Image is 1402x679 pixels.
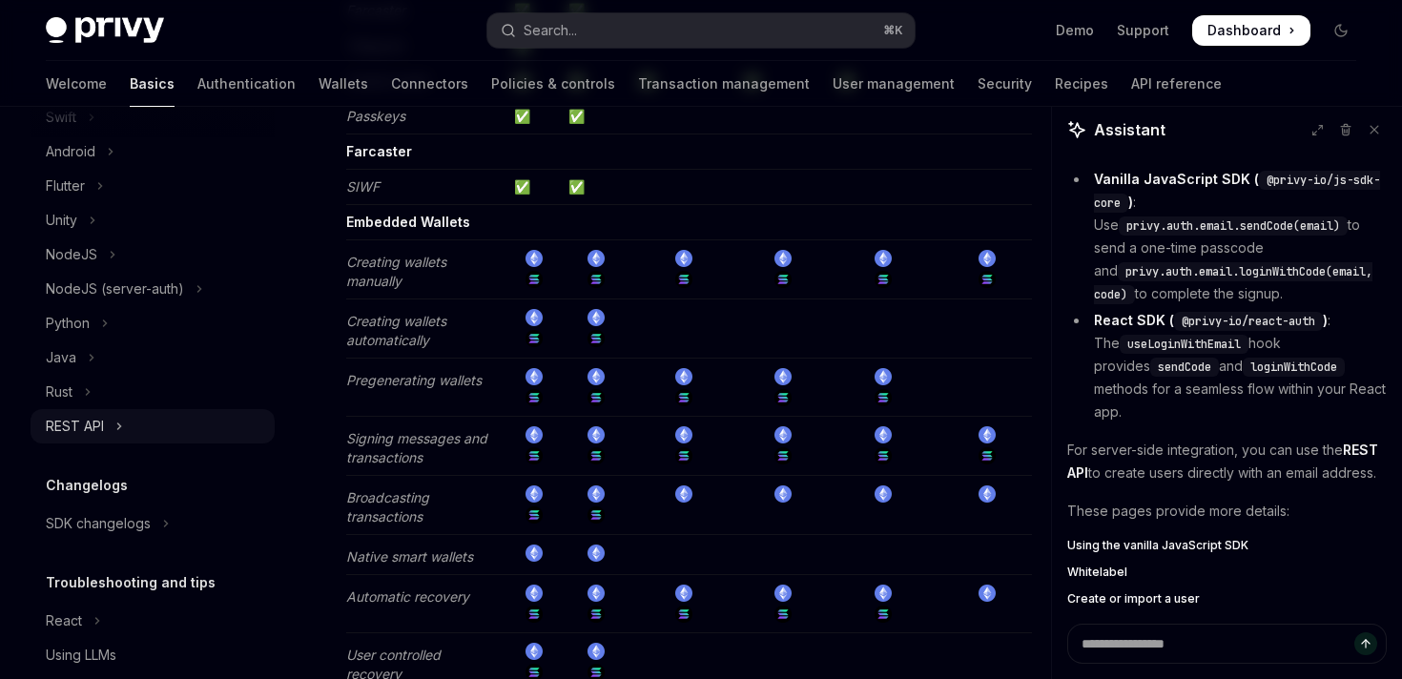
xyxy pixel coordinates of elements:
[46,243,97,266] div: NodeJS
[526,271,543,288] img: solana.png
[1067,500,1387,523] p: These pages provide more details:
[979,585,996,602] img: ethereum.png
[675,585,692,602] img: ethereum.png
[675,389,692,406] img: solana.png
[31,409,275,443] button: Toggle REST API section
[1067,439,1387,484] p: For server-side integration, you can use the to create users directly with an email address.
[526,368,543,385] img: ethereum.png
[883,23,903,38] span: ⌘ K
[1094,173,1380,211] span: @privy-io/js-sdk-core
[1056,21,1094,40] a: Demo
[1067,624,1387,664] textarea: Ask a question...
[588,506,605,524] img: solana.png
[1067,591,1387,607] a: Create or import a user
[526,506,543,524] img: solana.png
[491,61,615,107] a: Policies & controls
[1094,118,1165,141] span: Assistant
[1067,565,1387,580] a: Whitelabel
[979,426,996,443] img: ethereum.png
[1117,21,1169,40] a: Support
[506,169,561,204] td: ✅
[1055,61,1108,107] a: Recipes
[1094,171,1380,210] strong: Vanilla JavaScript SDK ( )
[774,250,792,267] img: ethereum.png
[588,368,605,385] img: ethereum.png
[1067,442,1378,481] strong: REST API
[1094,264,1372,302] span: privy.auth.email.loginWithCode(email, code)
[638,61,810,107] a: Transaction management
[1067,565,1127,580] span: Whitelabel
[46,346,76,369] div: Java
[979,250,996,267] img: ethereum.png
[46,381,72,403] div: Rust
[588,250,605,267] img: ethereum.png
[31,604,275,638] button: Toggle React section
[31,169,275,203] button: Toggle Flutter section
[526,545,543,562] img: ethereum.png
[875,368,892,385] img: ethereum.png
[675,485,692,503] img: ethereum.png
[526,426,543,443] img: ethereum.png
[588,545,605,562] img: ethereum.png
[1067,168,1387,305] li: : Use to send a one-time passcode and to complete the signup.
[1126,218,1340,234] span: privy.auth.email.sendCode(email)
[31,506,275,541] button: Toggle SDK changelogs section
[31,306,275,340] button: Toggle Python section
[675,426,692,443] img: ethereum.png
[588,585,605,602] img: ethereum.png
[675,250,692,267] img: ethereum.png
[524,19,577,42] div: Search...
[833,61,955,107] a: User management
[774,606,792,623] img: solana.png
[506,98,561,134] td: ✅
[346,489,429,525] em: Broadcasting transactions
[346,430,487,465] em: Signing messages and transactions
[588,330,605,347] img: solana.png
[1182,314,1315,329] span: @privy-io/react-auth
[197,61,296,107] a: Authentication
[46,415,104,438] div: REST API
[774,389,792,406] img: solana.png
[46,474,128,497] h5: Changelogs
[346,548,473,565] em: Native smart wallets
[346,214,470,230] strong: Embedded Wallets
[588,485,605,503] img: ethereum.png
[526,250,543,267] img: ethereum.png
[1094,312,1328,328] strong: React SDK ( )
[526,389,543,406] img: solana.png
[1326,15,1356,46] button: Toggle dark mode
[875,271,892,288] img: solana.png
[46,512,151,535] div: SDK changelogs
[1207,21,1281,40] span: Dashboard
[31,237,275,272] button: Toggle NodeJS section
[875,426,892,443] img: ethereum.png
[46,609,82,632] div: React
[1127,337,1241,352] span: useLoginWithEmail
[979,485,996,503] img: ethereum.png
[487,13,914,48] button: Open search
[31,203,275,237] button: Toggle Unity section
[31,340,275,375] button: Toggle Java section
[526,309,543,326] img: ethereum.png
[875,606,892,623] img: solana.png
[774,368,792,385] img: ethereum.png
[346,372,482,388] em: Pregenerating wallets
[46,571,216,594] h5: Troubleshooting and tips
[675,368,692,385] img: ethereum.png
[346,588,469,605] em: Automatic recovery
[526,585,543,602] img: ethereum.png
[588,447,605,464] img: solana.png
[526,485,543,503] img: ethereum.png
[978,61,1032,107] a: Security
[46,140,95,163] div: Android
[346,178,380,195] em: SIWF
[1067,538,1387,553] a: Using the vanilla JavaScript SDK
[46,17,164,44] img: dark logo
[130,61,175,107] a: Basics
[346,254,446,289] em: Creating wallets manually
[31,272,275,306] button: Toggle NodeJS (server-auth) section
[675,447,692,464] img: solana.png
[561,98,631,134] td: ✅
[875,389,892,406] img: solana.png
[46,175,85,197] div: Flutter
